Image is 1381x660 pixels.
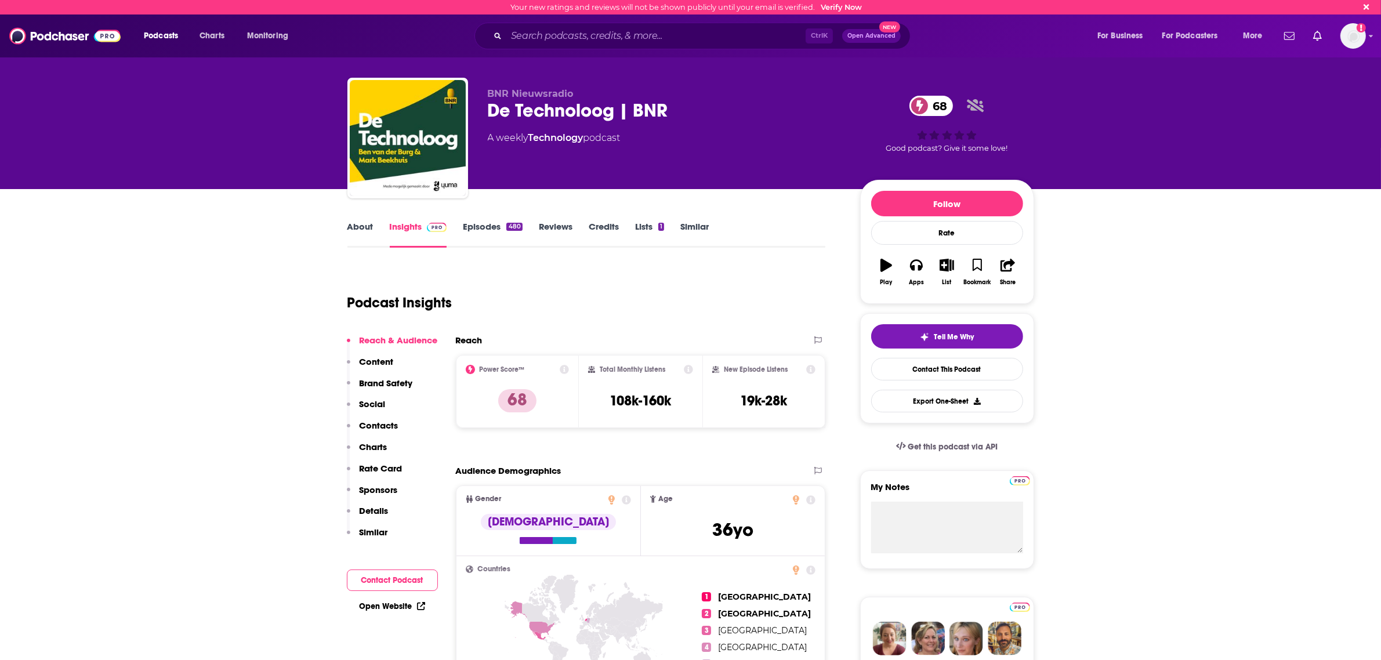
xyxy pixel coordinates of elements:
[1155,27,1235,45] button: open menu
[712,518,753,541] span: 36 yo
[506,223,522,231] div: 480
[806,28,833,43] span: Ctrl K
[360,484,398,495] p: Sponsors
[871,358,1023,380] a: Contact This Podcast
[481,514,616,530] div: [DEMOGRAPHIC_DATA]
[600,365,665,373] h2: Total Monthly Listens
[680,221,709,248] a: Similar
[821,3,862,12] a: Verify Now
[988,622,1021,655] img: Jon Profile
[347,221,374,248] a: About
[347,484,398,506] button: Sponsors
[920,332,929,342] img: tell me why sparkle
[871,221,1023,245] div: Rate
[842,29,901,43] button: Open AdvancedNew
[1235,27,1277,45] button: open menu
[908,442,998,452] span: Get this podcast via API
[347,398,386,420] button: Social
[1357,23,1366,32] svg: Email not verified
[1340,23,1366,49] img: User Profile
[880,279,892,286] div: Play
[871,481,1023,502] label: My Notes
[136,27,193,45] button: open menu
[871,390,1023,412] button: Export One-Sheet
[347,570,438,591] button: Contact Podcast
[943,279,952,286] div: List
[360,601,425,611] a: Open Website
[718,592,811,602] span: [GEOGRAPHIC_DATA]
[963,279,991,286] div: Bookmark
[879,21,900,32] span: New
[498,389,537,412] p: 68
[247,28,288,44] span: Monitoring
[350,80,466,196] img: De Technoloog | BNR
[911,622,945,655] img: Barbara Profile
[1340,23,1366,49] span: Logged in as MelissaPS
[528,132,583,143] a: Technology
[658,495,673,503] span: Age
[456,335,483,346] h2: Reach
[886,144,1008,153] span: Good podcast? Give it some love!
[1097,28,1143,44] span: For Business
[506,27,806,45] input: Search podcasts, credits, & more...
[347,463,403,484] button: Rate Card
[909,96,953,116] a: 68
[949,622,983,655] img: Jules Profile
[871,251,901,293] button: Play
[485,23,922,49] div: Search podcasts, credits, & more...
[724,365,788,373] h2: New Episode Listens
[635,221,664,248] a: Lists1
[360,505,389,516] p: Details
[347,527,388,548] button: Similar
[360,398,386,409] p: Social
[931,251,962,293] button: List
[347,294,452,311] h1: Podcast Insights
[909,279,924,286] div: Apps
[1089,27,1158,45] button: open menu
[347,356,394,378] button: Content
[427,223,447,232] img: Podchaser Pro
[871,191,1023,216] button: Follow
[360,335,438,346] p: Reach & Audience
[1279,26,1299,46] a: Show notifications dropdown
[1243,28,1263,44] span: More
[9,25,121,47] img: Podchaser - Follow, Share and Rate Podcasts
[741,392,788,409] h3: 19k-28k
[1308,26,1326,46] a: Show notifications dropdown
[463,221,522,248] a: Episodes480
[539,221,572,248] a: Reviews
[702,643,711,652] span: 4
[1010,476,1030,485] img: Podchaser Pro
[478,565,511,573] span: Countries
[1010,601,1030,612] a: Pro website
[200,28,224,44] span: Charts
[347,505,389,527] button: Details
[360,378,413,389] p: Brand Safety
[718,625,807,636] span: [GEOGRAPHIC_DATA]
[718,642,807,652] span: [GEOGRAPHIC_DATA]
[992,251,1023,293] button: Share
[1010,603,1030,612] img: Podchaser Pro
[488,88,574,99] span: BNR Nieuwsradio
[702,609,711,618] span: 2
[360,356,394,367] p: Content
[610,392,671,409] h3: 108k-160k
[702,626,711,635] span: 3
[962,251,992,293] button: Bookmark
[702,592,711,601] span: 1
[718,608,811,619] span: [GEOGRAPHIC_DATA]
[658,223,664,231] div: 1
[347,335,438,356] button: Reach & Audience
[510,3,862,12] div: Your new ratings and reviews will not be shown publicly until your email is verified.
[488,131,621,145] div: A weekly podcast
[1340,23,1366,49] button: Show profile menu
[901,251,931,293] button: Apps
[476,495,502,503] span: Gender
[480,365,525,373] h2: Power Score™
[871,324,1023,349] button: tell me why sparkleTell Me Why
[921,96,953,116] span: 68
[239,27,303,45] button: open menu
[347,378,413,399] button: Brand Safety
